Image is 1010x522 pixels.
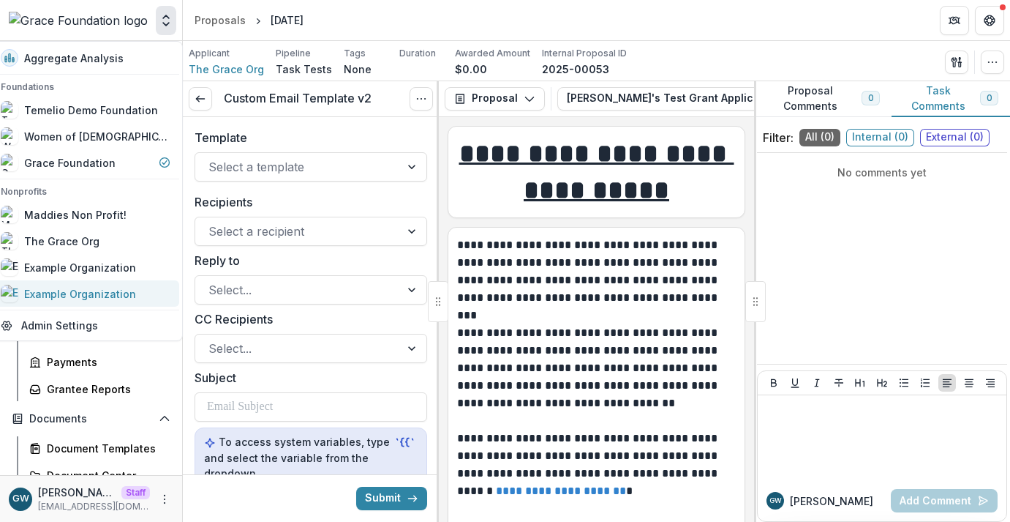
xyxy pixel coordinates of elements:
[47,468,165,483] div: Document Center
[975,6,1004,35] button: Get Help
[393,435,418,450] code: `{{`
[808,374,826,392] button: Italicize
[895,374,913,392] button: Bullet List
[542,47,627,60] p: Internal Proposal ID
[195,369,418,387] label: Subject
[156,6,176,35] button: Open entity switcher
[920,129,990,146] span: External ( 0 )
[47,354,165,370] div: Payments
[156,491,173,508] button: More
[455,61,487,77] p: $0.00
[846,129,914,146] span: Internal ( 0 )
[38,500,150,513] p: [EMAIL_ADDRESS][DOMAIN_NAME]
[455,47,530,60] p: Awarded Amount
[6,407,176,430] button: Open Documents
[195,12,246,28] div: Proposals
[344,61,372,77] p: None
[47,441,165,456] div: Document Templates
[195,310,418,328] label: CC Recipients
[23,463,176,488] a: Document Center
[344,47,366,60] p: Tags
[873,374,891,392] button: Heading 2
[23,377,176,401] a: Grantee Reports
[960,374,978,392] button: Align Center
[445,87,545,111] button: Proposal
[189,10,252,31] a: Proposals
[765,374,783,392] button: Bold
[830,374,848,392] button: Strike
[121,486,150,499] p: Staff
[399,47,436,60] p: Duration
[987,93,992,103] span: 0
[891,489,998,512] button: Add Comment
[276,47,311,60] p: Pipeline
[195,193,418,211] label: Recipients
[38,485,116,500] p: [PERSON_NAME]
[940,6,969,35] button: Partners
[851,374,869,392] button: Heading 1
[916,374,934,392] button: Ordered List
[189,61,264,77] a: The Grace Org
[892,81,1010,117] button: Task Comments
[271,12,304,28] div: [DATE]
[410,87,433,111] button: Options
[189,47,230,60] p: Applicant
[356,487,427,510] button: Submit
[799,129,840,146] span: All ( 0 )
[189,10,309,31] nav: breadcrumb
[276,61,332,77] p: Task Tests
[542,61,609,77] p: 2025-00053
[557,87,824,111] button: [PERSON_NAME]'s Test Grant Application
[981,374,999,392] button: Align Right
[12,494,29,504] div: Grace Willig
[204,434,418,481] p: To access system variables, type and select the variable from the dropdown.
[769,497,782,504] div: Grace Willig
[29,413,153,425] span: Documents
[23,436,176,461] a: Document Templates
[9,12,148,29] img: Grace Foundation logo
[786,374,804,392] button: Underline
[195,129,418,146] label: Template
[763,129,794,146] p: Filter:
[23,350,176,374] a: Payments
[47,381,165,397] div: Grantee Reports
[224,92,372,105] h3: Custom Email Template v2
[868,93,873,103] span: 0
[195,252,418,269] label: Reply to
[938,374,956,392] button: Align Left
[754,81,892,117] button: Proposal Comments
[763,165,1001,180] p: No comments yet
[790,493,873,509] p: [PERSON_NAME]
